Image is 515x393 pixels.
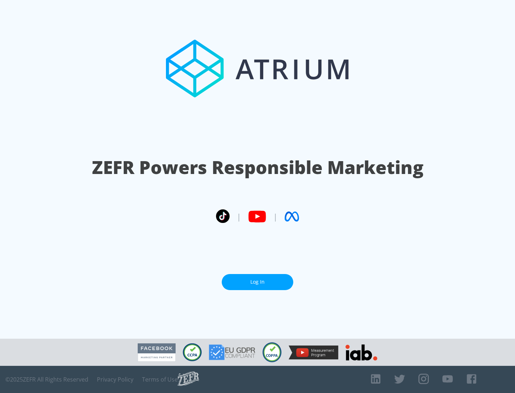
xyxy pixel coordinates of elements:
h1: ZEFR Powers Responsible Marketing [92,155,423,180]
a: Log In [222,274,293,290]
img: GDPR Compliant [209,344,255,360]
a: Privacy Policy [97,376,133,383]
img: IAB [345,344,377,360]
img: Facebook Marketing Partner [138,343,176,362]
img: COPPA Compliant [263,342,281,362]
img: YouTube Measurement Program [289,345,338,359]
span: | [273,211,278,222]
img: CCPA Compliant [183,343,202,361]
span: © 2025 ZEFR All Rights Reserved [5,376,88,383]
span: | [237,211,241,222]
a: Terms of Use [142,376,178,383]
